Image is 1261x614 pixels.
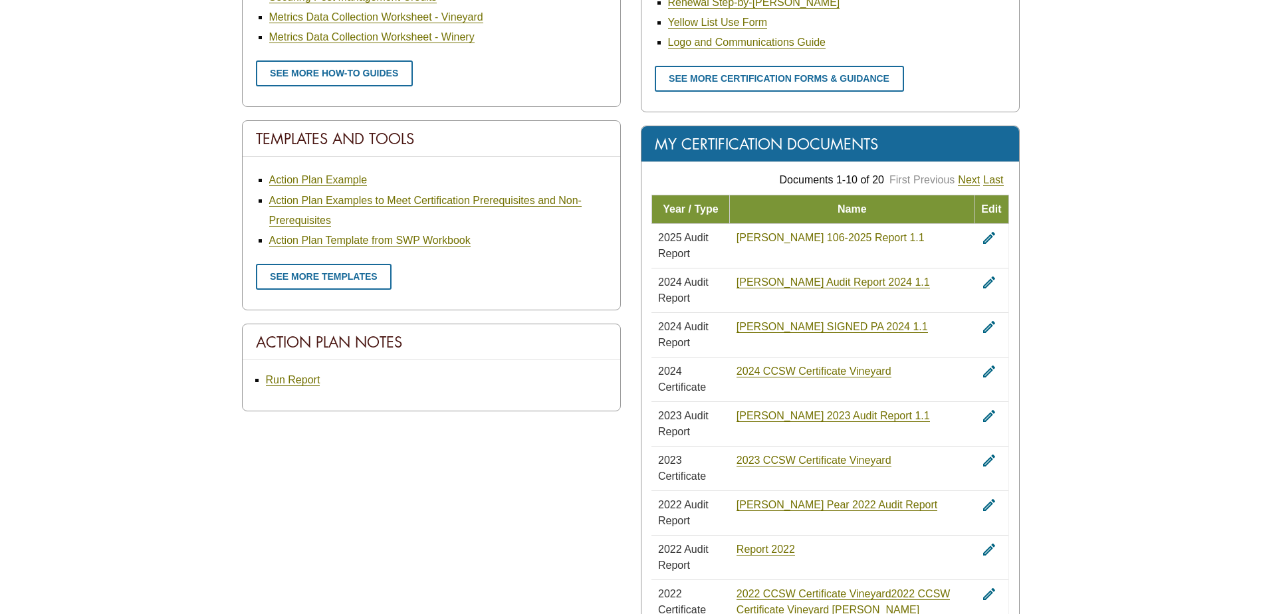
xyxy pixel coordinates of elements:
td: Edit [974,195,1008,223]
i: edit [981,319,997,335]
i: edit [981,453,997,468]
a: Action Plan Examples to Meet Certification Prerequisites and Non-Prerequisites [269,195,582,227]
a: Logo and Communications Guide [668,37,826,49]
a: edit [981,544,997,555]
a: First [889,174,910,185]
a: edit [981,588,997,599]
td: Year / Type [651,195,730,223]
a: Metrics Data Collection Worksheet - Winery [269,31,475,43]
a: edit [981,455,997,466]
a: Metrics Data Collection Worksheet - Vineyard [269,11,483,23]
span: 2023 Audit Report [658,410,709,437]
a: [PERSON_NAME] Pear 2022 Audit Report [737,499,937,511]
span: 2025 Audit Report [658,232,709,259]
div: Action Plan Notes [243,324,620,360]
a: 2023 CCSW Certificate Vineyard [737,455,891,466]
a: edit [981,232,997,243]
a: See more how-to guides [256,60,413,86]
a: 2024 CCSW Certificate Vineyard [737,365,891,377]
i: edit [981,542,997,558]
td: Name [730,195,974,223]
a: Report 2022 [737,544,795,556]
a: edit [981,276,997,288]
a: [PERSON_NAME] 2023 Audit Report 1.1 [737,410,930,422]
a: See more templates [256,264,392,290]
span: 2022 Audit Report [658,499,709,526]
i: edit [981,586,997,602]
a: [PERSON_NAME] 106-2025 Report 1.1 [737,232,925,244]
span: 2024 Audit Report [658,321,709,348]
span: 2022 Audit Report [658,544,709,571]
a: Action Plan Template from SWP Workbook [269,235,471,247]
a: Next [958,174,980,186]
i: edit [981,408,997,424]
a: edit [981,321,997,332]
a: edit [981,410,997,421]
a: [PERSON_NAME] Audit Report 2024 1.1 [737,276,930,288]
span: Documents 1-10 of 20 [780,174,884,185]
div: My Certification Documents [641,126,1019,162]
span: 2023 Certificate [658,455,706,482]
a: [PERSON_NAME] SIGNED PA 2024 1.1 [737,321,928,333]
a: See more certification forms & guidance [655,66,904,92]
i: edit [981,230,997,246]
i: edit [981,274,997,290]
a: edit [981,365,997,377]
a: Action Plan Example [269,174,368,186]
a: Last [983,174,1003,186]
div: Templates And Tools [243,121,620,157]
a: edit [981,499,997,510]
span: 2024 Audit Report [658,276,709,304]
a: Run Report [266,374,320,386]
span: 2024 Certificate [658,365,706,393]
a: Yellow List Use Form [668,17,768,29]
i: edit [981,497,997,513]
a: Previous [913,174,955,185]
i: edit [981,363,997,379]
